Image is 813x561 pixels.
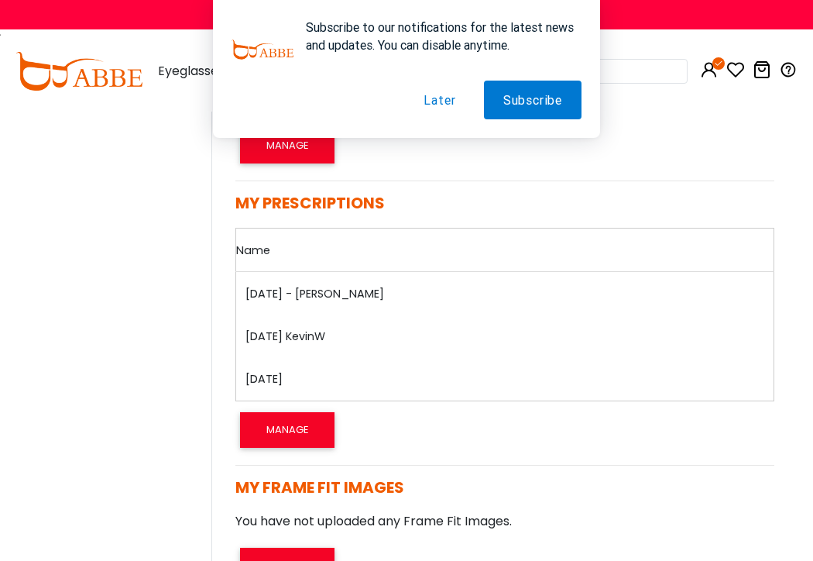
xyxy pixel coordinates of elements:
[245,371,283,387] a: [DATE]
[235,228,774,271] th: Name
[245,286,384,301] a: [DATE] - [PERSON_NAME]
[235,420,339,438] a: MANAGE
[235,192,385,214] span: MY PRESCRIPTIONS
[484,81,581,119] button: Subscribe
[235,136,339,153] a: MANAGE
[240,412,334,448] button: MANAGE
[235,512,775,531] p: You have not uploaded any Frame Fit Images.
[240,128,334,163] button: MANAGE
[232,19,293,81] img: notification icon
[293,19,581,54] div: Subscribe to our notifications for the latest news and updates. You can disable anytime.
[235,477,404,498] span: MY FRAME FIT IMAGES
[245,329,325,344] a: [DATE] KevinW
[404,81,475,119] button: Later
